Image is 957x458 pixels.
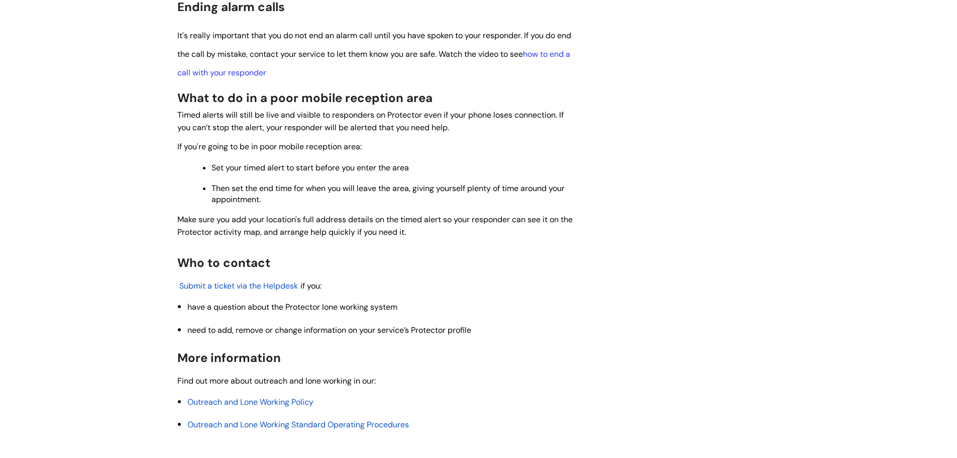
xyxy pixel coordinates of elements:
[177,90,433,106] span: What to do in a poor mobile reception area
[211,162,409,173] span: Set your timed alert to start before you enter the area
[177,376,376,386] span: Find out more about outreach and lone working in our:
[177,30,571,78] span: It's really important that you do not end an alarm call until you have spoken to your responder. ...
[177,141,362,152] span: If you're going to be in poor mobile reception area:
[177,350,281,365] span: More information
[187,302,397,312] span: have a question about the Protector lone working system
[177,214,573,237] span: Make sure you add your location's full address details on the timed alert so your responder can s...
[179,281,298,291] span: Submit a ticket via the Helpdesk
[187,419,409,430] a: Outreach and Lone Working Standard Operating Procedures
[211,183,565,205] span: Then set the end time for when you will leave the area, giving yourself plenty of time around you...
[187,325,471,335] span: need to add, remove or change information on your service’s Protector profile
[177,255,270,270] span: Who to contact
[177,110,564,133] span: Timed alerts will still be live and visible to responders on Protector even if your phone loses c...
[179,280,298,292] a: Submit a ticket via the Helpdesk
[187,397,313,407] a: Outreach and Lone Working Policy
[300,281,322,291] span: if you:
